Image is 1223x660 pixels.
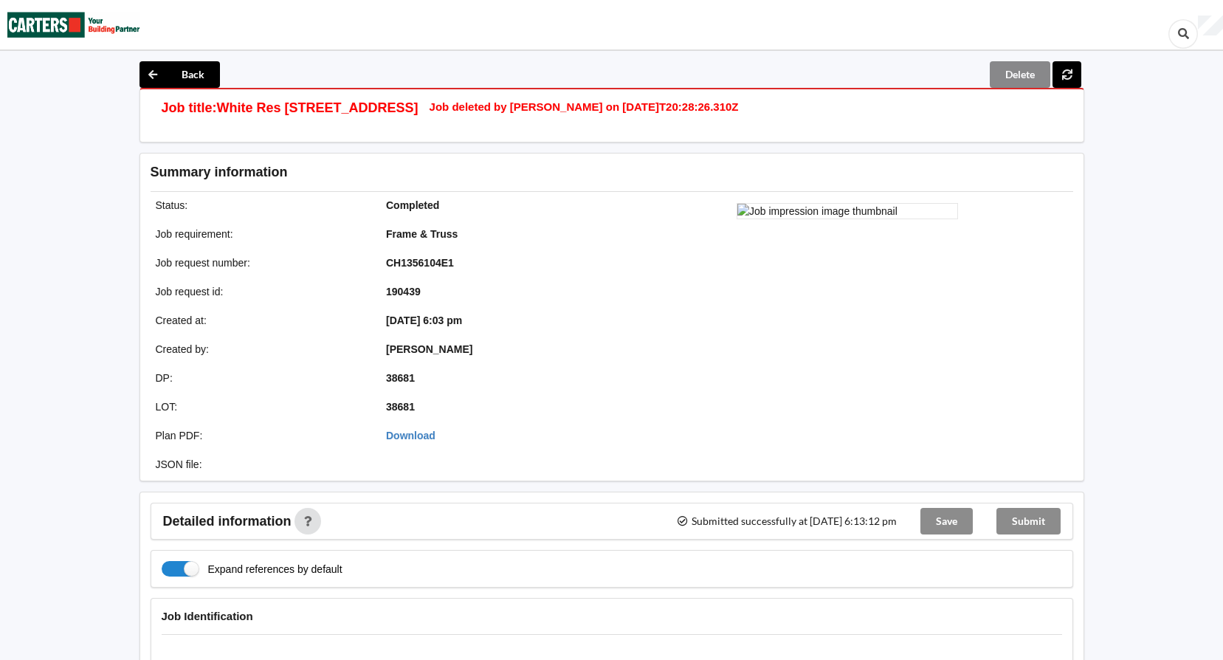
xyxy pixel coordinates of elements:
div: Job request number : [145,255,376,270]
h3: Summary information [151,164,838,181]
img: Job impression image thumbnail [737,203,958,219]
button: Back [139,61,220,88]
b: 190439 [386,286,421,298]
div: Job request id : [145,284,376,299]
div: Created by : [145,342,376,357]
label: Expand references by default [162,561,342,577]
b: [PERSON_NAME] [386,343,472,355]
div: DP : [145,371,376,385]
span: Submitted successfully at [DATE] 6:13:12 pm [676,516,896,526]
h3: White Res [STREET_ADDRESS] [217,100,418,117]
div: Created at : [145,313,376,328]
b: 38681 [386,372,415,384]
div: Status : [145,198,376,213]
div: JSON file : [145,457,376,472]
b: 38681 [386,401,415,413]
div: LOT : [145,399,376,414]
div: User Profile [1198,16,1223,36]
div: Plan PDF : [145,428,376,443]
b: Frame & Truss [386,228,458,240]
img: Carters [7,1,140,49]
b: [DATE] 6:03 pm [386,314,462,326]
h4: Job deleted by [PERSON_NAME] on [DATE]T20:28:26.310Z [430,100,739,114]
h3: Job title: [162,100,217,117]
h4: Job Identification [162,609,1062,623]
b: Completed [386,199,439,211]
div: Job requirement : [145,227,376,241]
b: CH1356104E1 [386,257,454,269]
a: Download [386,430,435,441]
span: Detailed information [163,515,292,528]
